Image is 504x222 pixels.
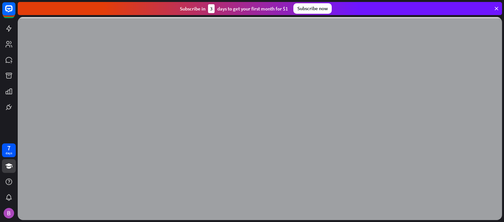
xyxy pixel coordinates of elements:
div: Subscribe now [293,3,332,14]
div: days [6,151,12,156]
div: 7 [7,145,10,151]
div: 3 [208,4,215,13]
div: Subscribe in days to get your first month for $1 [180,4,288,13]
a: 7 days [2,143,16,157]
